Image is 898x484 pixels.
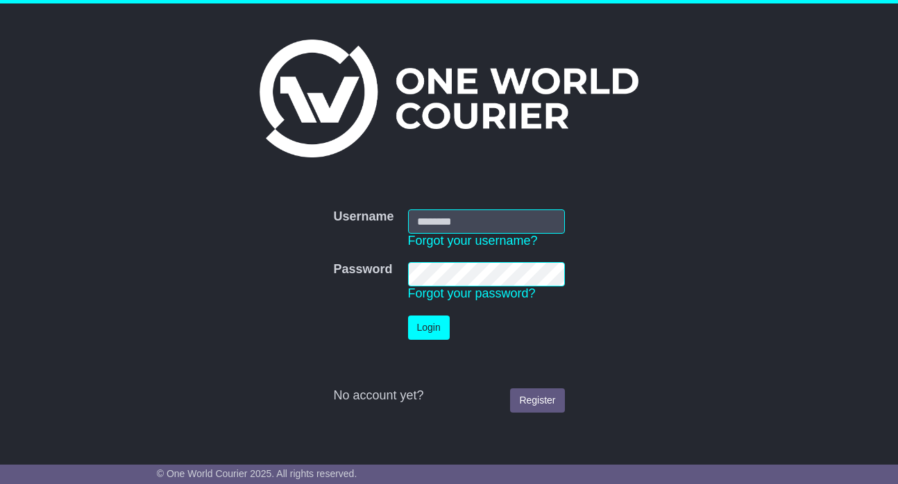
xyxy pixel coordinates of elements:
a: Forgot your password? [408,286,536,300]
a: Forgot your username? [408,234,538,248]
a: Register [510,388,564,413]
span: © One World Courier 2025. All rights reserved. [157,468,357,479]
img: One World [260,40,638,157]
label: Username [333,209,393,225]
button: Login [408,316,450,340]
div: No account yet? [333,388,564,404]
label: Password [333,262,392,277]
